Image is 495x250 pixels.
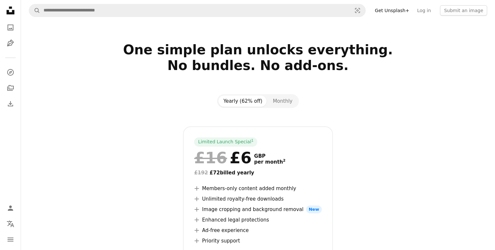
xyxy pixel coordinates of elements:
[4,97,17,110] a: Download History
[282,159,287,165] a: 2
[4,37,17,50] a: Illustrations
[4,21,17,34] a: Photos
[218,96,268,107] button: Yearly (62% off)
[194,226,321,234] li: Ad-free experience
[29,4,366,17] form: Find visuals sitewide
[194,169,321,177] div: £72 billed yearly
[350,4,365,17] button: Visual search
[194,185,321,192] li: Members-only content added monthly
[371,5,413,16] a: Get Unsplash+
[4,202,17,215] a: Log in / Sign up
[4,233,17,246] button: Menu
[29,4,40,17] button: Search Unsplash
[194,149,251,166] div: £6
[4,66,17,79] a: Explore
[46,42,470,89] h2: One simple plan unlocks everything. No bundles. No add-ons.
[440,5,487,16] button: Submit an image
[254,159,285,165] span: per month
[194,170,208,176] span: £192
[254,153,285,159] span: GBP
[194,149,227,166] span: £16
[267,96,298,107] button: Monthly
[4,217,17,230] button: Language
[194,216,321,224] li: Enhanced legal protections
[250,139,255,145] a: 1
[194,205,321,213] li: Image cropping and background removal
[194,237,321,245] li: Priority support
[4,81,17,95] a: Collections
[4,4,17,18] a: Home — Unsplash
[283,158,285,163] sup: 2
[194,195,321,203] li: Unlimited royalty-free downloads
[306,205,322,213] span: New
[251,138,254,142] sup: 1
[194,137,257,147] div: Limited Launch Special
[413,5,435,16] a: Log in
